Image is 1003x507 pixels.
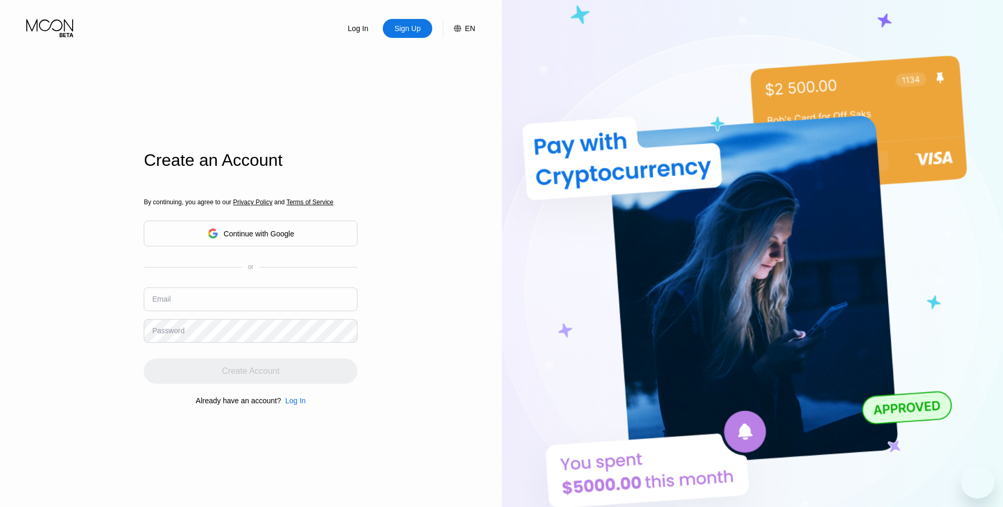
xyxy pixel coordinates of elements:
div: Log In [281,396,306,405]
div: or [248,263,254,271]
div: Log In [285,396,306,405]
div: Already have an account? [196,396,281,405]
div: By continuing, you agree to our [144,198,357,206]
iframe: Кнопка запуска окна обмена сообщениями [961,465,995,499]
div: Password [152,326,184,335]
div: EN [443,19,475,38]
div: Sign Up [393,23,422,34]
div: Continue with Google [144,221,357,246]
span: Privacy Policy [233,198,273,206]
div: Log In [333,19,383,38]
div: Email [152,295,171,303]
span: and [272,198,286,206]
div: Continue with Google [224,230,294,238]
span: Terms of Service [286,198,333,206]
div: Sign Up [383,19,432,38]
div: Log In [347,23,370,34]
div: EN [465,24,475,33]
div: Create an Account [144,151,357,170]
